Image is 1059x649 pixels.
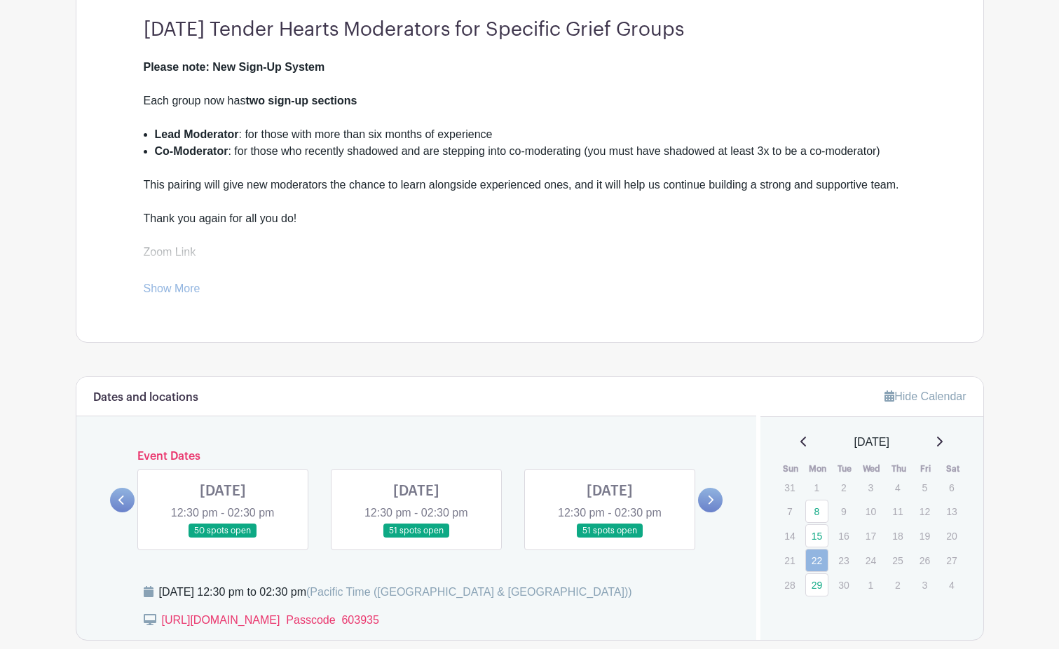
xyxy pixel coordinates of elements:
strong: two sign-up sections [245,95,357,107]
p: 12 [913,500,936,522]
p: 4 [940,574,963,596]
th: Mon [805,462,832,476]
p: 3 [859,477,882,498]
p: 16 [832,525,855,547]
strong: Please note: New Sign-Up System [144,61,325,73]
h3: [DATE] Tender Hearts Moderators for Specific Grief Groups [144,18,916,42]
a: 22 [805,549,828,572]
th: Tue [831,462,859,476]
p: 2 [832,477,855,498]
p: 9 [832,500,855,522]
p: 5 [913,477,936,498]
p: 31 [778,477,801,498]
th: Fri [913,462,940,476]
p: 28 [778,574,801,596]
p: 10 [859,500,882,522]
p: 1 [859,574,882,596]
span: (Pacific Time ([GEOGRAPHIC_DATA] & [GEOGRAPHIC_DATA])) [306,586,632,598]
a: [URL][DOMAIN_NAME] Passcode 603935 [162,614,379,626]
th: Thu [885,462,913,476]
p: 6 [940,477,963,498]
p: 13 [940,500,963,522]
a: 15 [805,524,828,547]
p: 25 [886,549,909,571]
p: 14 [778,525,801,547]
th: Sun [777,462,805,476]
p: 19 [913,525,936,547]
p: 23 [832,549,855,571]
p: 4 [886,477,909,498]
div: This pairing will give new moderators the chance to learn alongside experienced ones, and it will... [144,177,916,294]
span: [DATE] [854,434,889,451]
strong: Co-Moderator [155,145,228,157]
div: [DATE] 12:30 pm to 02:30 pm [159,584,632,601]
p: 7 [778,500,801,522]
strong: Lead Moderator [155,128,239,140]
p: 26 [913,549,936,571]
a: Show More [144,282,200,300]
p: 17 [859,525,882,547]
a: 8 [805,500,828,523]
p: 20 [940,525,963,547]
p: 21 [778,549,801,571]
h6: Event Dates [135,450,699,463]
p: 24 [859,549,882,571]
li: : for those with more than six months of experience [155,126,916,143]
p: 18 [886,525,909,547]
p: 1 [805,477,828,498]
h6: Dates and locations [93,391,198,404]
li: : for those who recently shadowed and are stepping into co-moderating (you must have shadowed at ... [155,143,916,177]
th: Sat [939,462,966,476]
p: 27 [940,549,963,571]
p: 30 [832,574,855,596]
a: Hide Calendar [884,390,966,402]
div: Each group now has [144,93,916,126]
p: 2 [886,574,909,596]
p: 3 [913,574,936,596]
p: 11 [886,500,909,522]
a: [URL][DOMAIN_NAME] [144,263,262,275]
th: Wed [859,462,886,476]
a: 29 [805,573,828,596]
